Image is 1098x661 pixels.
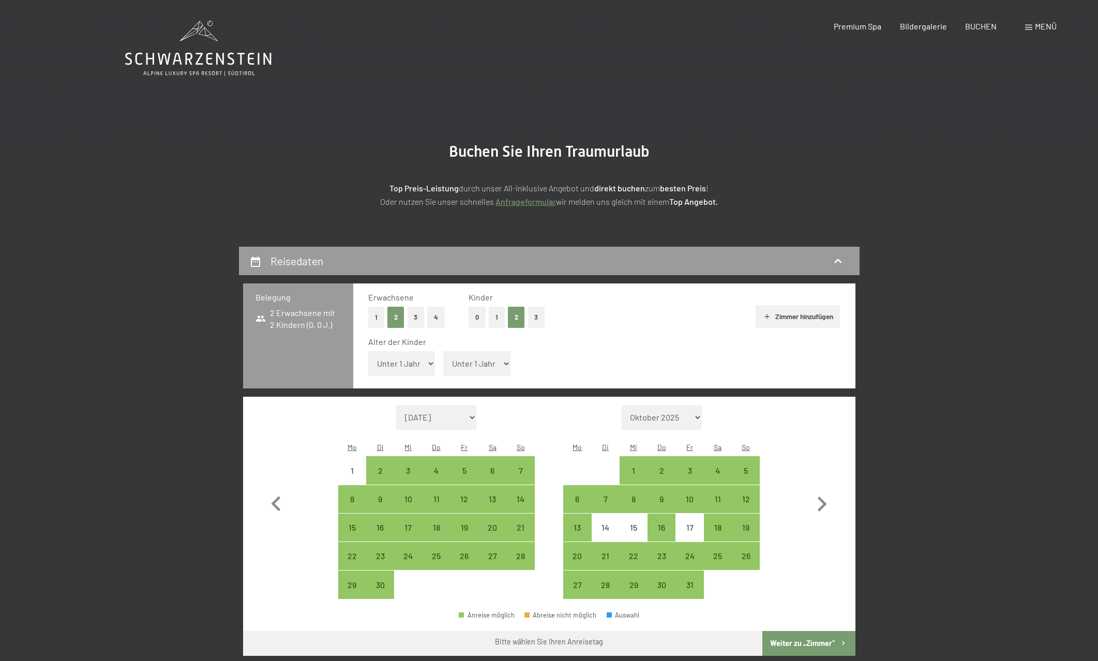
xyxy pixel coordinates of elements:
[479,495,505,521] div: 13
[676,523,702,549] div: 17
[573,443,582,452] abbr: Montag
[495,637,603,647] div: Bitte wählen Sie Ihren Anreisetag
[450,456,478,484] div: Anreise möglich
[338,485,366,513] div: Mon Sep 08 2025
[423,456,450,484] div: Thu Sep 04 2025
[377,443,384,452] abbr: Dienstag
[506,542,534,570] div: Anreise möglich
[704,485,732,513] div: Sat Oct 11 2025
[592,570,620,598] div: Anreise möglich
[648,456,675,484] div: Anreise möglich
[394,456,422,484] div: Anreise möglich
[366,485,394,513] div: Tue Sep 09 2025
[506,485,534,513] div: Sun Sep 14 2025
[732,485,760,513] div: Sun Oct 12 2025
[338,514,366,542] div: Anreise möglich
[395,467,421,492] div: 3
[621,552,646,578] div: 22
[620,456,648,484] div: Anreise möglich
[366,570,394,598] div: Anreise möglich
[563,485,591,513] div: Mon Oct 06 2025
[965,21,997,31] a: BUCHEN
[675,542,703,570] div: Fri Oct 24 2025
[649,467,674,492] div: 2
[528,307,545,328] button: 3
[648,514,675,542] div: Thu Oct 16 2025
[423,485,450,513] div: Thu Sep 11 2025
[621,495,646,521] div: 8
[507,467,533,492] div: 7
[367,523,393,549] div: 16
[368,307,384,328] button: 1
[478,456,506,484] div: Anreise möglich
[705,523,731,549] div: 18
[714,443,721,452] abbr: Samstag
[449,142,650,160] span: Buchen Sie Ihren Traumurlaub
[478,542,506,570] div: Anreise möglich
[648,542,675,570] div: Thu Oct 23 2025
[675,542,703,570] div: Anreise möglich
[675,570,703,598] div: Anreise möglich
[592,542,620,570] div: Anreise möglich
[620,456,648,484] div: Wed Oct 01 2025
[366,456,394,484] div: Tue Sep 02 2025
[564,523,590,549] div: 13
[733,552,759,578] div: 26
[270,254,323,267] h2: Reisedaten
[387,307,404,328] button: 2
[648,514,675,542] div: Anreise möglich
[602,443,609,452] abbr: Dienstag
[339,552,365,578] div: 22
[620,485,648,513] div: Anreise möglich
[733,467,759,492] div: 5
[620,514,648,542] div: Anreise nicht möglich
[495,197,556,206] a: Anfrageformular
[732,514,760,542] div: Sun Oct 19 2025
[733,495,759,521] div: 12
[705,495,731,521] div: 11
[1035,21,1057,31] span: Menü
[594,183,645,193] strong: direkt buchen
[563,570,591,598] div: Mon Oct 27 2025
[348,443,357,452] abbr: Montag
[366,542,394,570] div: Anreise möglich
[366,456,394,484] div: Anreise möglich
[676,467,702,492] div: 3
[762,631,855,656] button: Weiter zu „Zimmer“
[367,552,393,578] div: 23
[621,581,646,607] div: 29
[404,443,412,452] abbr: Mittwoch
[338,570,366,598] div: Mon Sep 29 2025
[705,552,731,578] div: 25
[732,514,760,542] div: Anreise möglich
[592,485,620,513] div: Anreise möglich
[669,197,718,206] strong: Top Angebot.
[469,307,486,328] button: 0
[461,443,468,452] abbr: Freitag
[732,456,760,484] div: Anreise möglich
[732,456,760,484] div: Sun Oct 05 2025
[423,485,450,513] div: Anreise möglich
[675,485,703,513] div: Fri Oct 10 2025
[732,542,760,570] div: Anreise möglich
[261,405,291,599] button: Vorheriger Monat
[507,552,533,578] div: 28
[563,514,591,542] div: Mon Oct 13 2025
[756,305,840,328] button: Zimmer hinzufügen
[676,552,702,578] div: 24
[478,456,506,484] div: Sat Sep 06 2025
[394,456,422,484] div: Wed Sep 03 2025
[452,495,477,521] div: 12
[704,542,732,570] div: Anreise möglich
[338,456,366,484] div: Anreise nicht möglich
[705,467,731,492] div: 4
[648,570,675,598] div: Anreise möglich
[593,495,619,521] div: 7
[394,514,422,542] div: Anreise möglich
[394,514,422,542] div: Wed Sep 17 2025
[630,443,637,452] abbr: Mittwoch
[423,514,450,542] div: Anreise möglich
[834,21,881,31] span: Premium Spa
[395,552,421,578] div: 24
